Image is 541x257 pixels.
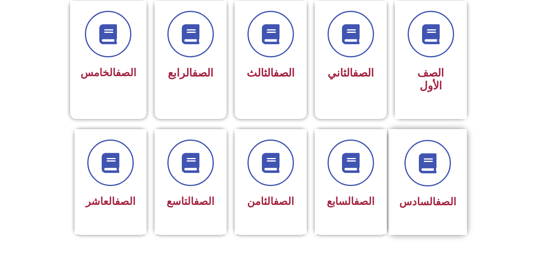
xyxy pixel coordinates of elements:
span: الثالث [247,67,295,79]
span: السابع [327,195,374,207]
span: الثامن [247,195,294,207]
span: السادس [399,196,456,208]
a: الصف [354,195,374,207]
a: الصف [274,195,294,207]
a: الصف [194,195,214,207]
a: الصف [436,196,456,208]
span: العاشر [86,195,135,207]
a: الصف [353,67,374,79]
span: الصف الأول [417,67,444,92]
a: الصف [274,67,295,79]
a: الصف [192,67,213,79]
a: الصف [116,67,136,79]
span: التاسع [167,195,214,207]
span: الخامس [80,67,136,79]
a: الصف [115,195,135,207]
span: الرابع [168,67,213,79]
span: الثاني [328,67,374,79]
